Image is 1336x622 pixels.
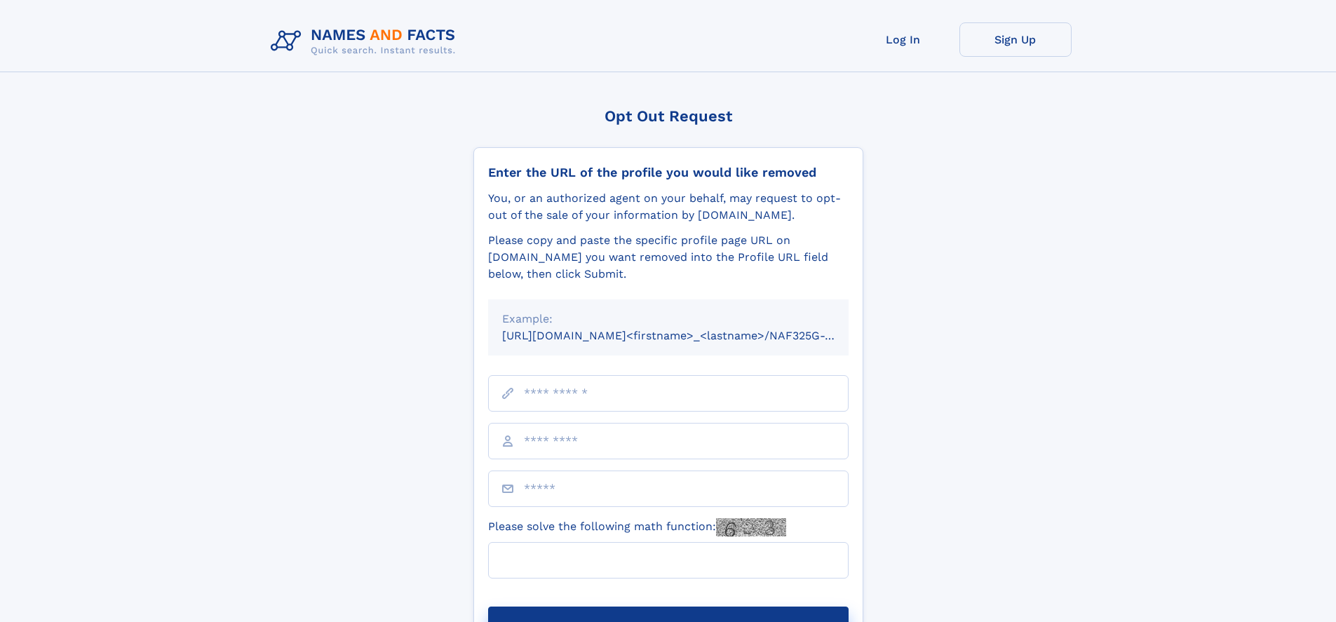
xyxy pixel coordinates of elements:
[488,190,849,224] div: You, or an authorized agent on your behalf, may request to opt-out of the sale of your informatio...
[488,165,849,180] div: Enter the URL of the profile you would like removed
[488,518,786,536] label: Please solve the following math function:
[502,311,835,327] div: Example:
[265,22,467,60] img: Logo Names and Facts
[502,329,875,342] small: [URL][DOMAIN_NAME]<firstname>_<lastname>/NAF325G-xxxxxxxx
[488,232,849,283] div: Please copy and paste the specific profile page URL on [DOMAIN_NAME] you want removed into the Pr...
[473,107,863,125] div: Opt Out Request
[959,22,1072,57] a: Sign Up
[847,22,959,57] a: Log In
